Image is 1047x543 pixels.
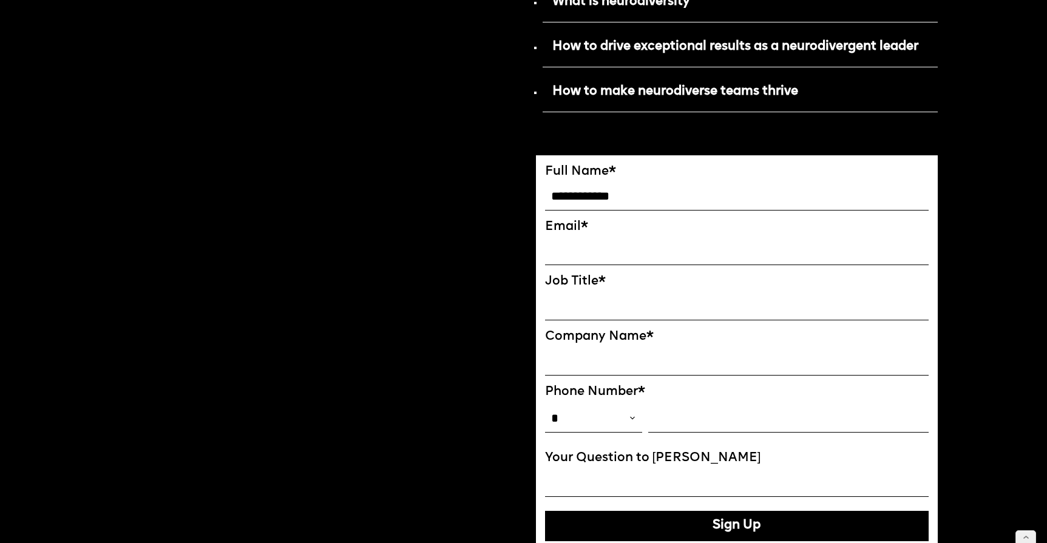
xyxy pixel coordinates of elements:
[545,220,929,235] label: Email
[545,274,929,289] label: Job Title
[545,511,929,541] button: Sign Up
[552,85,798,98] strong: How to make neurodiverse teams thrive
[545,451,929,466] label: Your Question to [PERSON_NAME]
[545,385,929,400] label: Phone Number
[545,329,929,345] label: Company Name
[552,40,918,53] strong: How to drive exceptional results as a neurodivergent leader
[545,164,929,180] label: Full Name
